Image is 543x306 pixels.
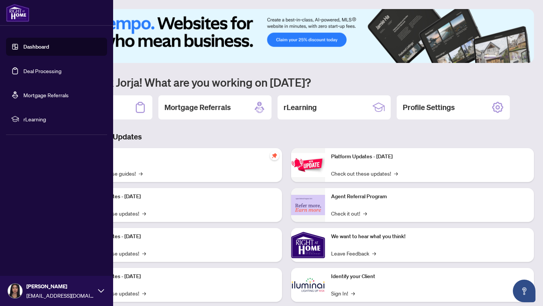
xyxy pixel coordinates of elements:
[499,55,502,58] button: 2
[79,193,276,201] p: Platform Updates - [DATE]
[26,291,94,300] span: [EMAIL_ADDRESS][DOMAIN_NAME]
[511,55,514,58] button: 4
[39,9,534,63] img: Slide 0
[523,55,526,58] button: 6
[8,284,22,298] img: Profile Icon
[403,102,455,113] h2: Profile Settings
[79,233,276,241] p: Platform Updates - [DATE]
[142,289,146,297] span: →
[23,115,102,123] span: rLearning
[331,289,355,297] a: Sign In!→
[291,228,325,262] img: We want to hear what you think!
[39,75,534,89] h1: Welcome back Jorja! What are you working on [DATE]?
[291,195,325,216] img: Agent Referral Program
[79,272,276,281] p: Platform Updates - [DATE]
[23,67,61,74] a: Deal Processing
[331,169,398,177] a: Check out these updates!→
[331,233,528,241] p: We want to hear what you think!
[79,153,276,161] p: Self-Help
[23,92,69,98] a: Mortgage Referrals
[505,55,508,58] button: 3
[372,249,376,257] span: →
[513,280,535,302] button: Open asap
[331,249,376,257] a: Leave Feedback→
[484,55,496,58] button: 1
[142,249,146,257] span: →
[331,153,528,161] p: Platform Updates - [DATE]
[139,169,143,177] span: →
[394,169,398,177] span: →
[164,102,231,113] h2: Mortgage Referrals
[284,102,317,113] h2: rLearning
[331,193,528,201] p: Agent Referral Program
[291,153,325,177] img: Platform Updates - June 23, 2025
[270,151,279,160] span: pushpin
[142,209,146,217] span: →
[351,289,355,297] span: →
[363,209,367,217] span: →
[39,132,534,142] h3: Brokerage & Industry Updates
[517,55,520,58] button: 5
[23,43,49,50] a: Dashboard
[331,272,528,281] p: Identify your Client
[6,4,29,22] img: logo
[291,268,325,302] img: Identify your Client
[26,282,94,291] span: [PERSON_NAME]
[331,209,367,217] a: Check it out!→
